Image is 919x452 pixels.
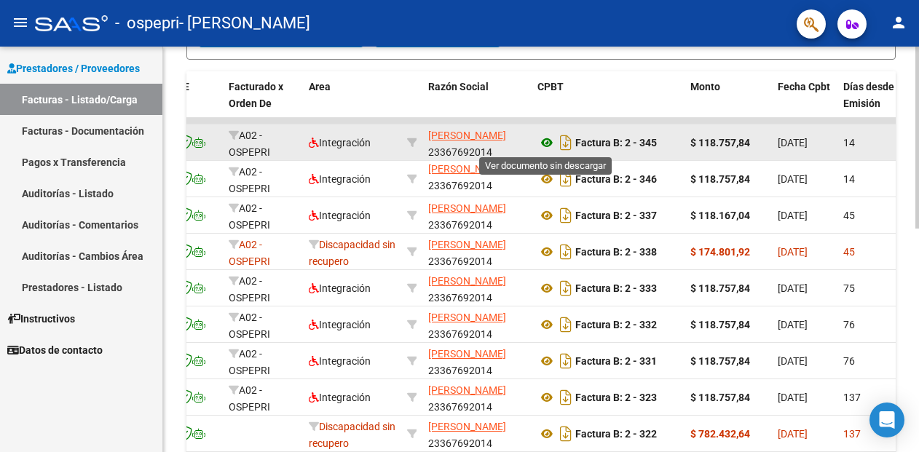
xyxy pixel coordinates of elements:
[428,127,526,158] div: 23367692014
[556,277,575,300] i: Descargar documento
[309,355,371,367] span: Integración
[837,71,903,135] datatable-header-cell: Días desde Emisión
[843,210,855,221] span: 45
[428,130,506,141] span: [PERSON_NAME]
[778,81,830,92] span: Fecha Cpbt
[690,392,750,403] strong: $ 118.757,84
[556,422,575,445] i: Descargar documento
[843,173,855,185] span: 14
[229,166,270,194] span: A02 - OSPEPRI
[685,71,772,135] datatable-header-cell: Monto
[532,71,685,135] datatable-header-cell: CPBT
[229,130,270,158] span: A02 - OSPEPRI
[575,282,657,294] strong: Factura B: 2 - 333
[575,246,657,258] strong: Factura B: 2 - 338
[690,319,750,330] strong: $ 118.757,84
[556,204,575,227] i: Descargar documento
[556,131,575,154] i: Descargar documento
[556,349,575,373] i: Descargar documento
[843,246,855,258] span: 45
[869,403,904,437] div: Open Intercom Messenger
[778,428,808,440] span: [DATE]
[422,71,532,135] datatable-header-cell: Razón Social
[7,311,75,327] span: Instructivos
[428,164,526,194] div: 23367692014
[428,239,506,250] span: [PERSON_NAME]
[575,428,657,440] strong: Factura B: 2 - 322
[309,392,371,403] span: Integración
[843,392,861,403] span: 137
[309,137,371,148] span: Integración
[428,348,506,360] span: [PERSON_NAME]
[575,137,657,148] strong: Factura B: 2 - 345
[229,202,270,231] span: A02 - OSPEPRI
[428,200,526,231] div: 23367692014
[428,382,526,413] div: 23367692014
[690,173,750,185] strong: $ 118.757,84
[428,202,506,214] span: [PERSON_NAME]
[690,355,750,367] strong: $ 118.757,84
[428,419,526,449] div: 23367692014
[890,14,907,31] mat-icon: person
[428,237,526,267] div: 23367692014
[556,313,575,336] i: Descargar documento
[179,7,310,39] span: - [PERSON_NAME]
[428,421,506,432] span: [PERSON_NAME]
[575,392,657,403] strong: Factura B: 2 - 323
[843,319,855,330] span: 76
[229,239,270,267] span: A02 - OSPEPRI
[428,81,489,92] span: Razón Social
[229,81,283,109] span: Facturado x Orden De
[772,71,837,135] datatable-header-cell: Fecha Cpbt
[690,210,750,221] strong: $ 118.167,04
[778,137,808,148] span: [DATE]
[229,312,270,340] span: A02 - OSPEPRI
[778,246,808,258] span: [DATE]
[229,348,270,376] span: A02 - OSPEPRI
[556,240,575,263] i: Descargar documento
[309,173,371,185] span: Integración
[428,163,506,175] span: [PERSON_NAME]
[843,137,855,148] span: 14
[7,60,140,76] span: Prestadores / Proveedores
[309,319,371,330] span: Integración
[309,282,371,294] span: Integración
[690,246,750,258] strong: $ 174.801,92
[309,210,371,221] span: Integración
[843,355,855,367] span: 76
[229,384,270,413] span: A02 - OSPEPRI
[575,173,657,185] strong: Factura B: 2 - 346
[229,275,270,304] span: A02 - OSPEPRI
[575,319,657,330] strong: Factura B: 2 - 332
[428,384,506,396] span: [PERSON_NAME]
[115,7,179,39] span: - ospepri
[690,428,750,440] strong: $ 782.432,64
[778,210,808,221] span: [DATE]
[428,309,526,340] div: 23367692014
[12,14,29,31] mat-icon: menu
[778,282,808,294] span: [DATE]
[778,173,808,185] span: [DATE]
[309,421,395,449] span: Discapacidad sin recupero
[778,392,808,403] span: [DATE]
[303,71,401,135] datatable-header-cell: Area
[556,167,575,191] i: Descargar documento
[778,319,808,330] span: [DATE]
[309,239,395,267] span: Discapacidad sin recupero
[690,137,750,148] strong: $ 118.757,84
[428,273,526,304] div: 23367692014
[428,312,506,323] span: [PERSON_NAME]
[7,342,103,358] span: Datos de contacto
[843,428,861,440] span: 137
[428,346,526,376] div: 23367692014
[537,81,564,92] span: CPBT
[575,355,657,367] strong: Factura B: 2 - 331
[575,210,657,221] strong: Factura B: 2 - 337
[556,386,575,409] i: Descargar documento
[690,81,720,92] span: Monto
[690,282,750,294] strong: $ 118.757,84
[165,71,223,135] datatable-header-cell: CAE
[223,71,303,135] datatable-header-cell: Facturado x Orden De
[843,282,855,294] span: 75
[428,275,506,287] span: [PERSON_NAME]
